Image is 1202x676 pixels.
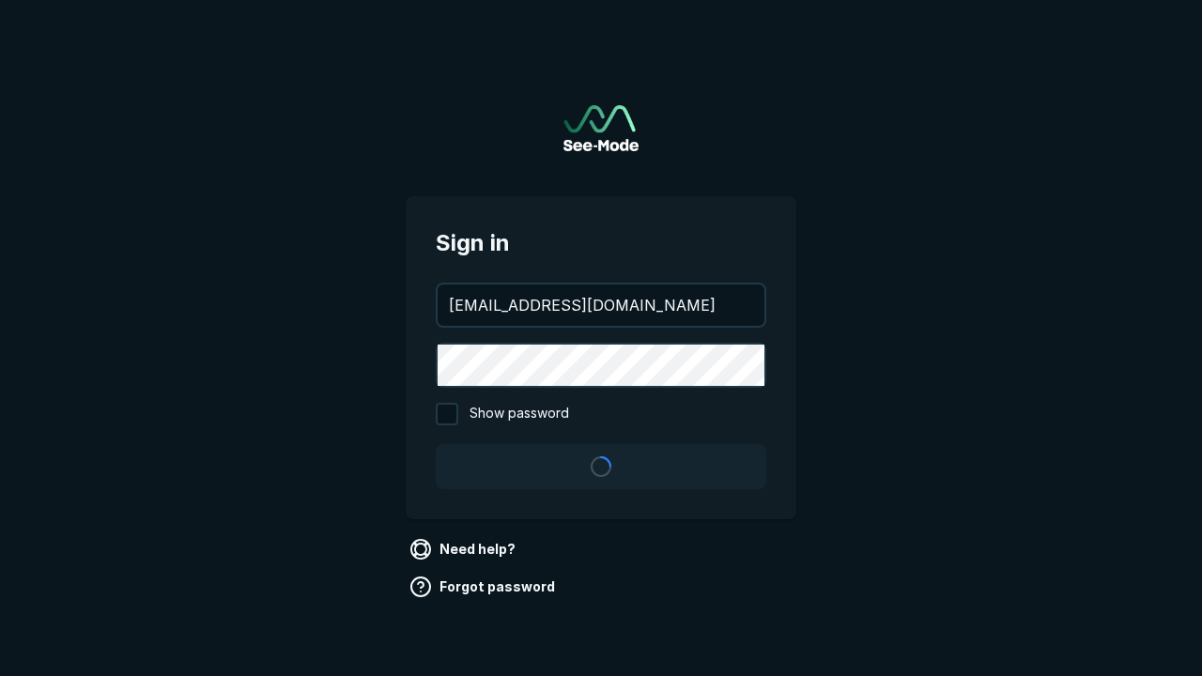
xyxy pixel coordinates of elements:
a: Need help? [406,534,523,564]
input: your@email.com [438,284,764,326]
a: Go to sign in [563,105,639,151]
a: Forgot password [406,572,562,602]
span: Show password [470,403,569,425]
img: See-Mode Logo [563,105,639,151]
span: Sign in [436,226,766,260]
